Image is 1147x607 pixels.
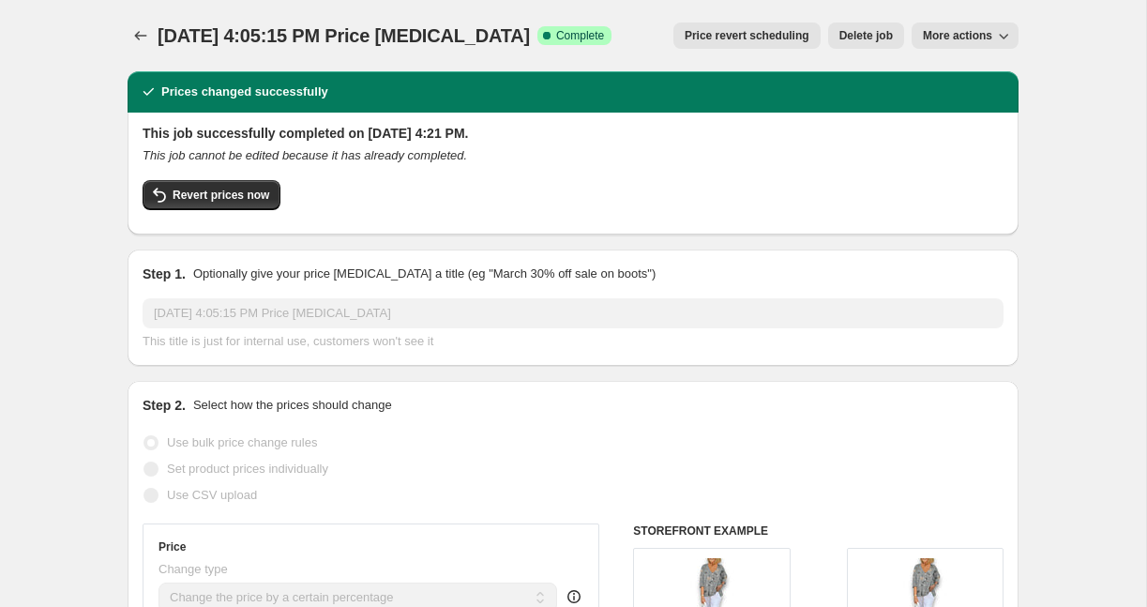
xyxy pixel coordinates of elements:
[143,334,433,348] span: This title is just for internal use, customers won't see it
[193,265,656,283] p: Optionally give your price [MEDICAL_DATA] a title (eg "March 30% off sale on boots")
[158,25,530,46] span: [DATE] 4:05:15 PM Price [MEDICAL_DATA]
[839,28,893,43] span: Delete job
[685,28,809,43] span: Price revert scheduling
[143,124,1004,143] h2: This job successfully completed on [DATE] 4:21 PM.
[161,83,328,101] h2: Prices changed successfully
[167,488,257,502] span: Use CSV upload
[673,23,821,49] button: Price revert scheduling
[167,462,328,476] span: Set product prices individually
[167,435,317,449] span: Use bulk price change rules
[143,396,186,415] h2: Step 2.
[556,28,604,43] span: Complete
[143,180,280,210] button: Revert prices now
[173,188,269,203] span: Revert prices now
[158,539,186,554] h3: Price
[923,28,992,43] span: More actions
[143,148,467,162] i: This job cannot be edited because it has already completed.
[912,23,1019,49] button: More actions
[633,524,1004,539] h6: STOREFRONT EXAMPLE
[828,23,904,49] button: Delete job
[143,265,186,283] h2: Step 1.
[158,562,228,576] span: Change type
[143,298,1004,328] input: 30% off holiday sale
[193,396,392,415] p: Select how the prices should change
[128,23,154,49] button: Price change jobs
[565,587,583,606] div: help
